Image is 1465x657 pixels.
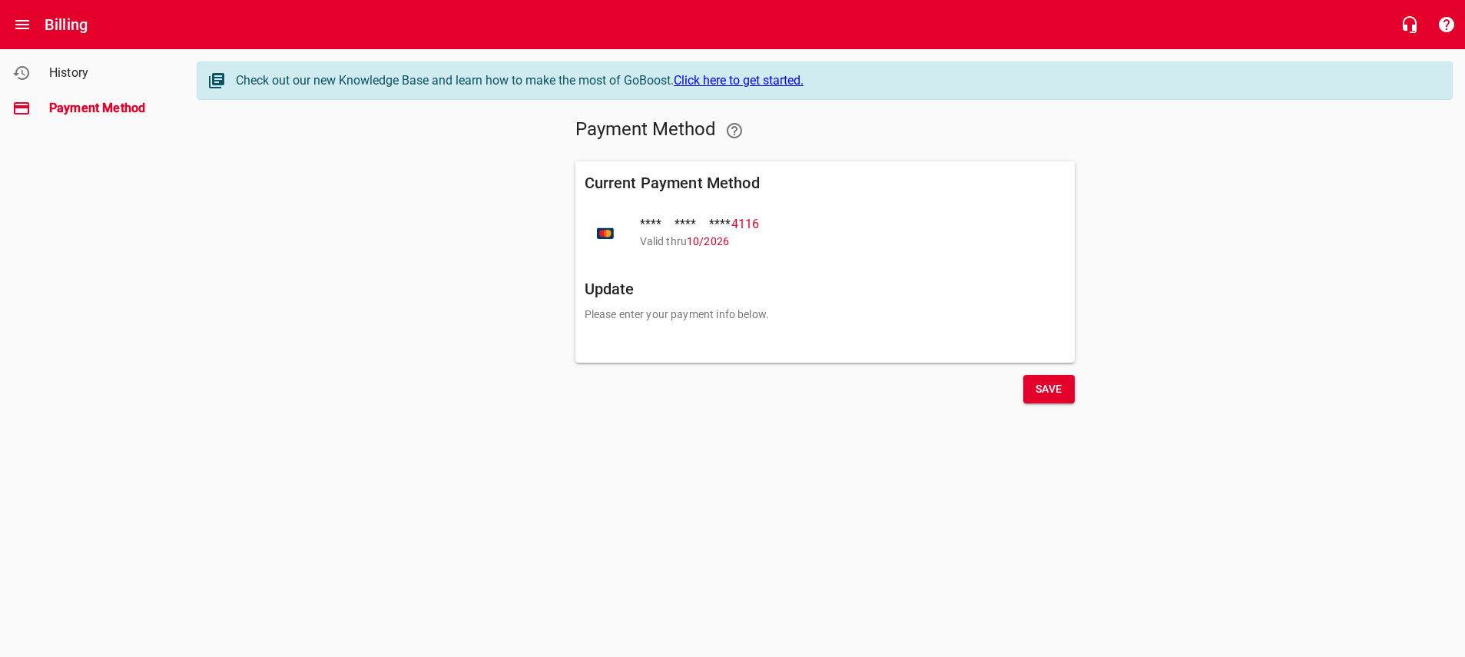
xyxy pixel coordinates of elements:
[674,73,804,88] a: Click here to get started.
[4,6,41,43] button: Open drawer
[731,217,760,231] span: 4116
[716,112,753,149] a: Learn how to update your payment method
[1036,380,1062,399] span: Save
[49,99,166,118] span: Payment Method
[687,235,729,247] span: 10 / 2026
[45,12,88,37] h6: Billing
[1428,6,1465,43] button: Support Portal
[575,112,1075,149] h5: Payment Method
[585,277,1066,301] h6: Update
[585,171,1066,195] h6: Current Payment Method
[49,64,166,82] span: History
[236,71,1437,90] div: Check out our new Knowledge Base and learn how to make the most of GoBoost.
[1391,6,1428,43] button: Live Chat
[585,307,1066,323] p: Please enter your payment info below.
[640,234,1041,250] p: Valid thru
[1023,375,1075,403] button: Save
[585,335,1066,353] iframe: Secure card payment input frame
